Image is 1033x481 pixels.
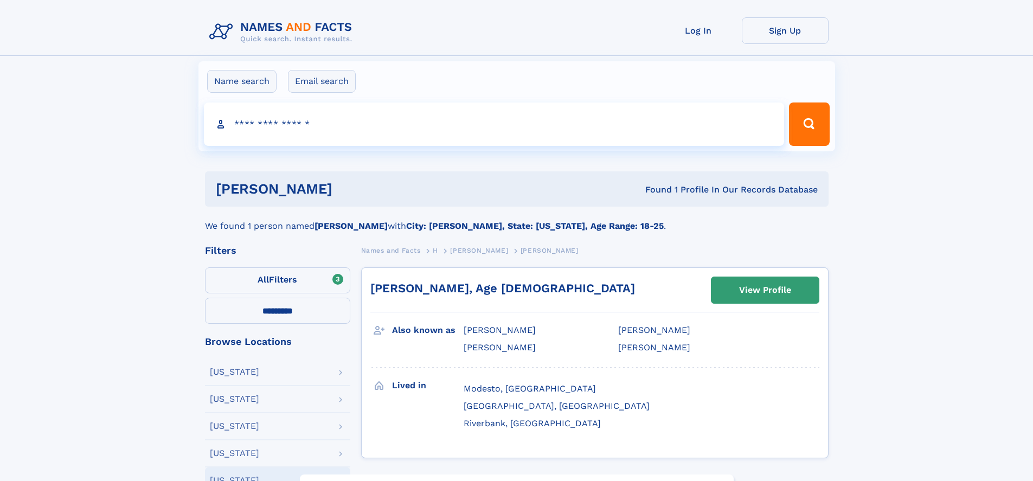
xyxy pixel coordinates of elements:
div: [US_STATE] [210,422,259,431]
a: [PERSON_NAME], Age [DEMOGRAPHIC_DATA] [370,281,635,295]
h3: Also known as [392,321,464,339]
button: Search Button [789,102,829,146]
a: Names and Facts [361,243,421,257]
b: [PERSON_NAME] [315,221,388,231]
div: [US_STATE] [210,449,259,458]
span: [PERSON_NAME] [521,247,579,254]
input: search input [204,102,785,146]
img: Logo Names and Facts [205,17,361,47]
b: City: [PERSON_NAME], State: [US_STATE], Age Range: 18-25 [406,221,664,231]
span: [GEOGRAPHIC_DATA], [GEOGRAPHIC_DATA] [464,401,650,411]
span: Riverbank, [GEOGRAPHIC_DATA] [464,418,601,428]
span: Modesto, [GEOGRAPHIC_DATA] [464,383,596,394]
a: View Profile [711,277,819,303]
span: All [258,274,269,285]
span: H [433,247,438,254]
div: Found 1 Profile In Our Records Database [489,184,818,196]
h1: [PERSON_NAME] [216,182,489,196]
span: [PERSON_NAME] [464,342,536,352]
div: Browse Locations [205,337,350,347]
div: We found 1 person named with . [205,207,829,233]
h3: Lived in [392,376,464,395]
div: Filters [205,246,350,255]
div: [US_STATE] [210,395,259,403]
span: [PERSON_NAME] [618,342,690,352]
a: H [433,243,438,257]
label: Name search [207,70,277,93]
div: View Profile [739,278,791,303]
a: Sign Up [742,17,829,44]
a: Log In [655,17,742,44]
div: [US_STATE] [210,368,259,376]
a: [PERSON_NAME] [450,243,508,257]
span: [PERSON_NAME] [464,325,536,335]
label: Email search [288,70,356,93]
span: [PERSON_NAME] [450,247,508,254]
span: [PERSON_NAME] [618,325,690,335]
label: Filters [205,267,350,293]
